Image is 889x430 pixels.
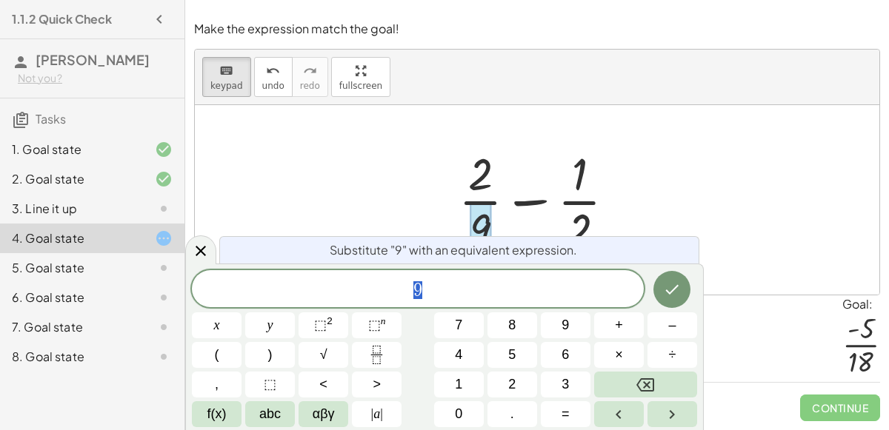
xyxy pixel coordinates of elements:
[615,345,623,365] span: ×
[653,271,690,308] button: Done
[669,345,676,365] span: ÷
[455,404,462,424] span: 0
[562,345,569,365] span: 6
[268,345,273,365] span: )
[352,372,402,397] button: Greater than
[299,372,348,397] button: Less than
[12,10,112,28] h4: 1.1.2 Quick Check
[380,406,383,421] span: |
[510,404,514,424] span: .
[259,404,281,424] span: abc
[299,312,348,338] button: Squared
[594,342,644,368] button: Times
[371,406,374,421] span: |
[192,342,242,368] button: (
[562,404,570,424] span: =
[210,81,243,91] span: keypad
[487,401,537,427] button: .
[36,51,150,68] span: [PERSON_NAME]
[12,259,131,277] div: 5. Goal state
[331,57,390,97] button: fullscreen
[647,342,697,368] button: Divide
[313,404,335,424] span: αβγ
[381,315,386,326] sup: n
[413,281,422,299] span: 9
[373,374,381,394] span: >
[842,295,880,313] div: Goal:
[508,345,516,365] span: 5
[541,372,590,397] button: 3
[508,374,516,394] span: 2
[12,348,131,366] div: 8. Goal state
[12,229,131,247] div: 4. Goal state
[300,81,320,91] span: redo
[541,401,590,427] button: Equals
[266,62,280,80] i: undo
[541,342,590,368] button: 6
[434,312,484,338] button: 7
[615,315,623,335] span: +
[192,312,242,338] button: x
[155,229,173,247] i: Task started.
[594,312,644,338] button: Plus
[330,241,577,259] span: Substitute "9" with an equivalent expression.
[254,57,293,97] button: undoundo
[314,318,327,332] span: ⬚
[192,372,242,397] button: ,
[207,404,227,424] span: f(x)
[594,372,697,397] button: Backspace
[155,348,173,366] i: Task not started.
[352,312,402,338] button: Superscript
[36,111,66,127] span: Tasks
[245,342,295,368] button: )
[202,57,251,97] button: keyboardkeypad
[455,345,462,365] span: 4
[215,345,219,365] span: (
[299,342,348,368] button: Square root
[562,315,569,335] span: 9
[267,315,273,335] span: y
[155,170,173,188] i: Task finished and correct.
[339,81,382,91] span: fullscreen
[292,57,328,97] button: redoredo
[12,289,131,306] div: 6. Goal state
[434,372,484,397] button: 1
[12,141,131,158] div: 1. Goal state
[155,289,173,306] i: Task not started.
[262,81,284,91] span: undo
[18,71,173,86] div: Not you?
[194,21,880,38] p: Make the expression match the goal!
[219,62,233,80] i: keyboard
[371,404,383,424] span: a
[155,141,173,158] i: Task finished and correct.
[264,374,276,394] span: ⬚
[327,315,333,326] sup: 2
[319,374,327,394] span: <
[455,374,462,394] span: 1
[352,401,402,427] button: Absolute value
[214,315,220,335] span: x
[487,312,537,338] button: 8
[215,374,219,394] span: ,
[487,342,537,368] button: 5
[434,342,484,368] button: 4
[12,318,131,336] div: 7. Goal state
[245,372,295,397] button: Placeholder
[508,315,516,335] span: 8
[299,401,348,427] button: Greek alphabet
[647,401,697,427] button: Right arrow
[320,345,327,365] span: √
[668,315,676,335] span: –
[155,200,173,218] i: Task not started.
[192,401,242,427] button: Functions
[434,401,484,427] button: 0
[562,374,569,394] span: 3
[487,372,537,397] button: 2
[12,170,131,188] div: 2. Goal state
[352,342,402,368] button: Fraction
[594,401,644,427] button: Left arrow
[368,318,381,332] span: ⬚
[12,200,131,218] div: 3. Line it up
[155,318,173,336] i: Task not started.
[647,312,697,338] button: Minus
